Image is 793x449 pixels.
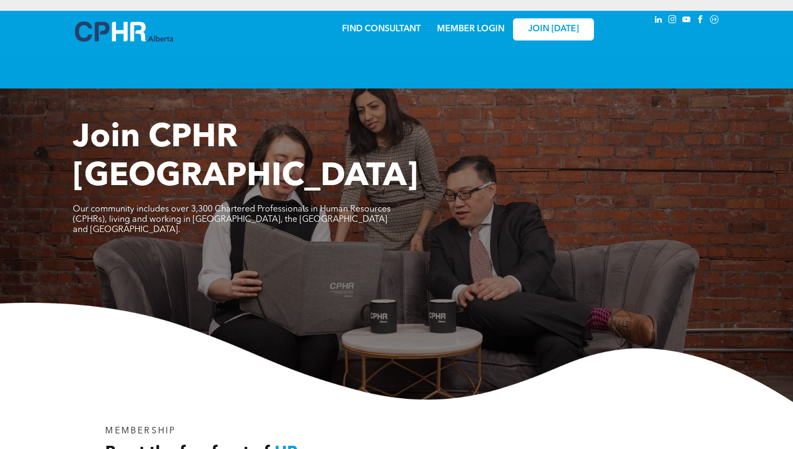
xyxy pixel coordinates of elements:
span: MEMBERSHIP [105,427,176,436]
a: facebook [694,13,706,28]
a: linkedin [652,13,664,28]
a: JOIN [DATE] [513,18,594,40]
a: FIND CONSULTANT [342,25,421,33]
a: instagram [666,13,678,28]
a: Social network [708,13,720,28]
a: MEMBER LOGIN [437,25,504,33]
img: A blue and white logo for cp alberta [75,22,173,42]
a: youtube [680,13,692,28]
span: Our community includes over 3,300 Chartered Professionals in Human Resources (CPHRs), living and ... [73,205,391,234]
span: Join CPHR [GEOGRAPHIC_DATA] [73,122,418,193]
span: JOIN [DATE] [528,24,579,35]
